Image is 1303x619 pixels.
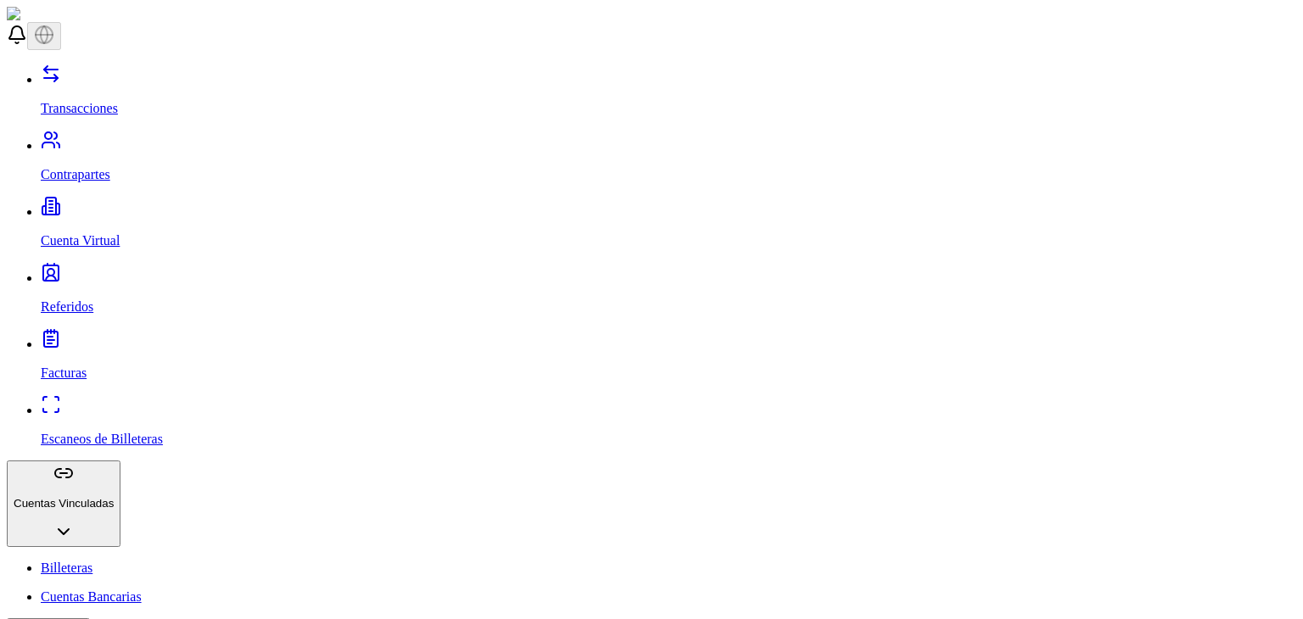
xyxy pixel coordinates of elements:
[41,299,1296,315] p: Referidos
[41,101,1296,116] p: Transacciones
[41,167,1296,182] p: Contrapartes
[41,365,1296,381] p: Facturas
[41,337,1296,381] a: Facturas
[14,497,114,510] p: Cuentas Vinculadas
[41,403,1296,447] a: Escaneos de Billeteras
[41,138,1296,182] a: Contrapartes
[41,432,1296,447] p: Escaneos de Billeteras
[41,589,1296,605] a: Cuentas Bancarias
[41,233,1296,248] p: Cuenta Virtual
[41,560,1296,576] a: Billeteras
[41,204,1296,248] a: Cuenta Virtual
[41,72,1296,116] a: Transacciones
[7,7,108,22] img: ShieldPay Logo
[7,460,120,547] button: Cuentas Vinculadas
[41,270,1296,315] a: Referidos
